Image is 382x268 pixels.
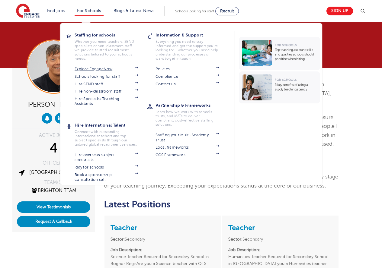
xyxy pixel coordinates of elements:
[75,89,138,94] a: Hire non-classroom staff
[175,9,214,13] span: Schools looking for staff
[215,7,239,15] a: Recruit
[75,153,138,162] a: Hire overseas subject specialists
[111,223,137,232] a: Teacher
[17,201,90,213] a: View Testimonials
[31,188,76,193] a: Brighton Team
[111,237,125,241] strong: Sector:
[228,223,255,232] a: Teacher
[228,236,332,243] li: Secondary
[75,130,138,147] p: Connect with outstanding international teachers and top subject specialists through our tailored ...
[228,237,242,241] strong: Sector:
[156,31,228,39] h3: Information & Support
[75,96,138,106] a: Hire Specialist Teaching Assistants
[156,74,219,79] a: Compliance
[220,9,234,13] span: Recruit
[156,145,219,150] a: Local frameworks
[111,236,215,243] li: Secondary
[17,98,90,110] div: [PERSON_NAME]
[275,83,317,92] p: 5 key benefits of using a supply teaching agency
[275,43,297,47] span: For Schools
[156,133,219,143] a: Staffing your Multi-Academy Trust
[75,74,138,79] a: Schools looking for staff
[17,180,90,185] div: TEAM(S)
[75,31,147,39] h3: Staffing for schools
[29,170,78,175] a: [GEOGRAPHIC_DATA]
[17,161,90,166] div: OFFICE(S)
[156,110,219,127] p: Learn how we work with schools, trusts, and MATs to deliver compliant, cost-effective staffing so...
[156,153,219,157] a: CCS Framework
[75,121,147,129] h3: Hire International Talent
[104,199,339,210] h2: Latest Positions
[17,216,90,227] button: Request A Callback
[75,31,147,61] a: Staffing for schoolsWhether you need teachers, SEND specialists or non-classroom staff, we provid...
[16,4,40,19] img: Engage Education
[156,82,219,87] a: Contact us
[75,172,138,182] a: Book a sponsorship consultation call
[77,8,101,13] a: For Schools
[104,165,338,189] span: At Engage Education, our job doesn’t stop when we find you a role. From professional development ...
[75,82,138,87] a: Hire SEND staff
[275,48,317,61] p: Top teaching assistant skills and qualities schools should prioritise when hiring
[239,71,321,103] a: For Schools5 key benefits of using a supply teaching agency
[114,8,155,13] a: Blogs & Latest News
[17,133,90,138] div: ACTIVE JOBS
[156,101,228,127] a: Partnership & FrameworksLearn how we work with schools, trusts, and MATs to deliver compliant, co...
[47,8,65,13] a: Find jobs
[156,31,228,61] a: Information & SupportEverything you need to stay informed and get the support you’re looking for ...
[75,121,147,147] a: Hire International TalentConnect with outstanding international teachers and top subject speciali...
[111,248,142,252] strong: Job Description:
[17,141,90,156] div: 4
[275,78,297,81] span: For Schools
[156,101,228,109] h3: Partnership & Frameworks
[75,165,138,170] a: iday for schools
[75,67,138,71] a: Explore EngageNow
[156,67,219,71] a: Policies
[239,37,321,70] a: For SchoolsTop teaching assistant skills and qualities schools should prioritise when hiring
[75,39,138,61] p: Whether you need teachers, SEND specialists or non-classroom staff, we provide trusted recruitmen...
[326,7,353,15] a: Sign up
[228,248,260,252] strong: Job Description:
[156,39,219,61] p: Everything you need to stay informed and get the support you’re looking for - whether you need he...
